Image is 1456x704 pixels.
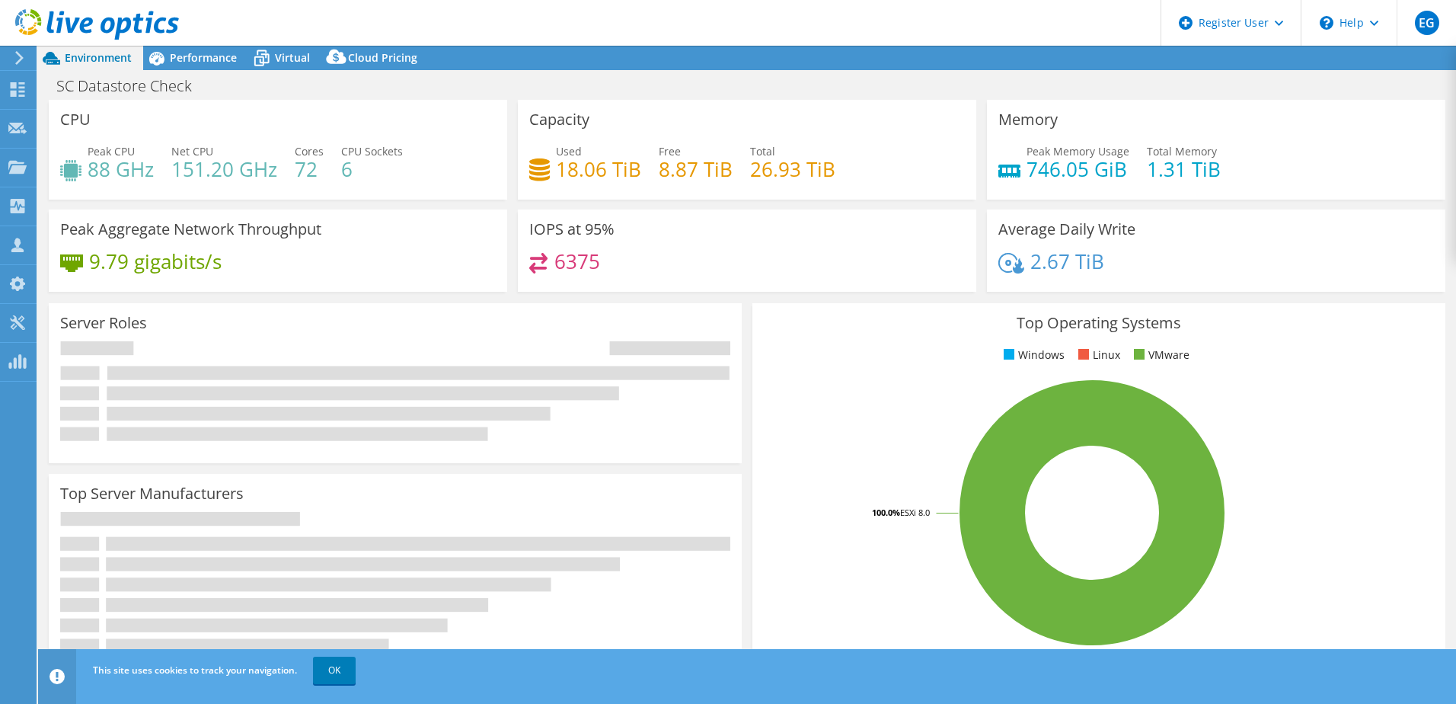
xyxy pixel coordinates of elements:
[872,507,900,518] tspan: 100.0%
[556,161,641,178] h4: 18.06 TiB
[60,221,321,238] h3: Peak Aggregate Network Throughput
[554,253,600,270] h4: 6375
[89,253,222,270] h4: 9.79 gigabits/s
[88,161,154,178] h4: 88 GHz
[529,221,615,238] h3: IOPS at 95%
[1130,347,1189,363] li: VMware
[313,657,356,684] a: OK
[998,111,1058,128] h3: Memory
[171,144,213,158] span: Net CPU
[1147,161,1221,178] h4: 1.31 TiB
[529,111,589,128] h3: Capacity
[750,144,775,158] span: Total
[295,144,324,158] span: Cores
[60,485,244,502] h3: Top Server Manufacturers
[341,161,403,178] h4: 6
[659,144,681,158] span: Free
[1074,347,1120,363] li: Linux
[556,144,582,158] span: Used
[1320,16,1333,30] svg: \n
[348,50,417,65] span: Cloud Pricing
[1030,253,1104,270] h4: 2.67 TiB
[60,111,91,128] h3: CPU
[65,50,132,65] span: Environment
[1027,144,1129,158] span: Peak Memory Usage
[93,664,297,677] span: This site uses cookies to track your navigation.
[295,161,324,178] h4: 72
[341,144,403,158] span: CPU Sockets
[1147,144,1217,158] span: Total Memory
[88,144,135,158] span: Peak CPU
[1415,11,1439,35] span: EG
[764,315,1434,331] h3: Top Operating Systems
[60,315,147,331] h3: Server Roles
[900,507,930,518] tspan: ESXi 8.0
[750,161,835,178] h4: 26.93 TiB
[998,221,1135,238] h3: Average Daily Write
[1000,347,1065,363] li: Windows
[1027,161,1129,178] h4: 746.05 GiB
[659,161,733,178] h4: 8.87 TiB
[275,50,310,65] span: Virtual
[170,50,237,65] span: Performance
[171,161,277,178] h4: 151.20 GHz
[49,78,216,94] h1: SC Datastore Check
